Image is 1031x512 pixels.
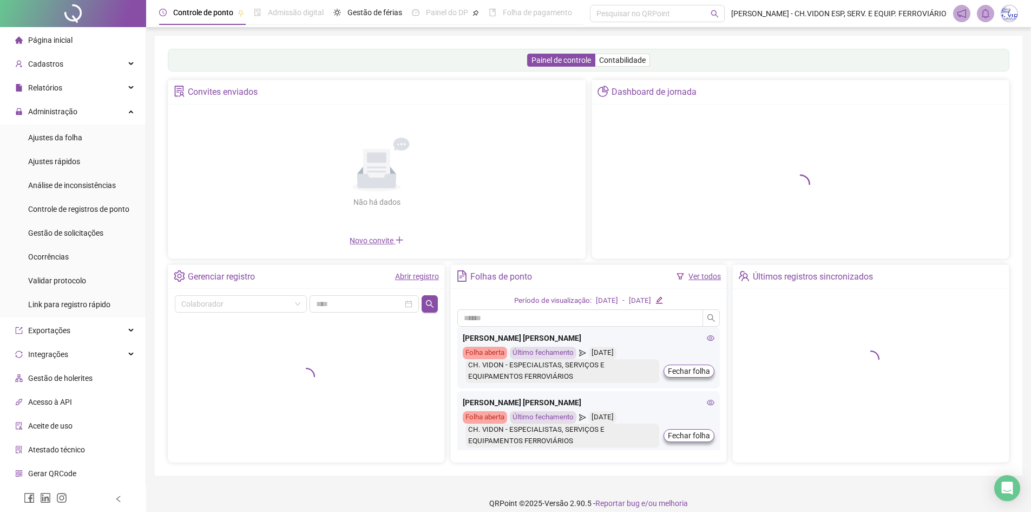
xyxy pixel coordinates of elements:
span: facebook [24,492,35,503]
span: Acesso à API [28,398,72,406]
span: setting [174,270,185,282]
span: Análise de inconsistências [28,181,116,190]
span: loading [789,172,812,196]
div: Período de visualização: [514,295,592,307]
span: file [15,84,23,92]
a: Ver todos [688,272,721,281]
span: pie-chart [597,86,609,97]
span: Administração [28,107,77,116]
span: audit [15,422,23,430]
a: Abrir registro [395,272,439,281]
span: notification [957,9,967,18]
span: [PERSON_NAME] - CH.VIDON ESP, SERV. E EQUIP. FERROVIÁRIO [731,8,947,20]
div: Folha aberta [463,347,507,359]
span: Link para registro rápido [28,300,110,309]
span: bell [981,9,990,18]
span: Ocorrências [28,252,69,261]
span: Fechar folha [668,365,710,377]
span: dashboard [412,9,419,16]
div: CH. VIDON - ESPECIALISTAS, SERVIÇOS E EQUIPAMENTOS FERROVIÁRIOS [465,359,660,383]
span: Novo convite [350,236,404,245]
span: pushpin [238,10,244,16]
div: Não há dados [327,196,426,208]
span: search [425,300,434,308]
span: search [711,10,719,18]
span: Contabilidade [599,56,646,64]
img: 30584 [1001,5,1017,22]
span: Atestado técnico [28,445,85,454]
span: eye [707,399,714,406]
div: [DATE] [589,347,616,359]
button: Fechar folha [664,365,714,378]
span: search [707,314,715,322]
span: Controle de registros de ponto [28,205,129,213]
span: eye [707,334,714,342]
div: [PERSON_NAME] [PERSON_NAME] [463,397,715,409]
span: Aceite de uso [28,422,73,430]
span: Fechar folha [668,430,710,442]
div: - [622,295,625,307]
span: export [15,327,23,334]
span: Ajustes rápidos [28,157,80,166]
span: user-add [15,60,23,68]
span: lock [15,108,23,115]
span: Versão [544,499,568,508]
div: Open Intercom Messenger [994,475,1020,501]
div: Último fechamento [510,411,576,424]
span: send [579,347,586,359]
span: Gestão de solicitações [28,229,103,237]
span: Gestão de férias [347,8,402,17]
span: left [115,495,122,503]
span: file-text [456,270,468,282]
div: [PERSON_NAME] [PERSON_NAME] [463,332,715,344]
span: home [15,36,23,44]
span: Controle de ponto [173,8,233,17]
span: Gerar QRCode [28,469,76,478]
div: [DATE] [596,295,618,307]
button: Fechar folha [664,429,714,442]
span: Validar protocolo [28,276,86,285]
span: Reportar bug e/ou melhoria [595,499,688,508]
span: book [489,9,496,16]
span: loading [296,366,317,387]
span: solution [174,86,185,97]
div: Convites enviados [188,83,258,101]
span: apartment [15,374,23,382]
span: solution [15,446,23,453]
span: Integrações [28,350,68,359]
span: qrcode [15,470,23,477]
span: file-done [254,9,261,16]
div: Últimos registros sincronizados [753,268,873,286]
span: Ajustes da folha [28,133,82,142]
span: Painel do DP [426,8,468,17]
span: instagram [56,492,67,503]
span: team [738,270,750,282]
div: Último fechamento [510,347,576,359]
div: [DATE] [589,411,616,424]
span: plus [395,236,404,244]
div: CH. VIDON - ESPECIALISTAS, SERVIÇOS E EQUIPAMENTOS FERROVIÁRIOS [465,424,660,448]
div: Folhas de ponto [470,268,532,286]
span: api [15,398,23,406]
div: Gerenciar registro [188,268,255,286]
span: Página inicial [28,36,73,44]
span: linkedin [40,492,51,503]
div: [DATE] [629,295,651,307]
span: Painel de controle [531,56,591,64]
span: filter [677,273,684,280]
span: Folha de pagamento [503,8,572,17]
span: pushpin [472,10,479,16]
span: Gestão de holerites [28,374,93,383]
span: edit [655,296,662,303]
span: Admissão digital [268,8,324,17]
span: clock-circle [159,9,167,16]
div: Folha aberta [463,411,507,424]
span: sync [15,351,23,358]
span: Cadastros [28,60,63,68]
span: Relatórios [28,83,62,92]
span: sun [333,9,341,16]
span: send [579,411,586,424]
span: loading [861,349,881,370]
span: Exportações [28,326,70,335]
div: Dashboard de jornada [612,83,697,101]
